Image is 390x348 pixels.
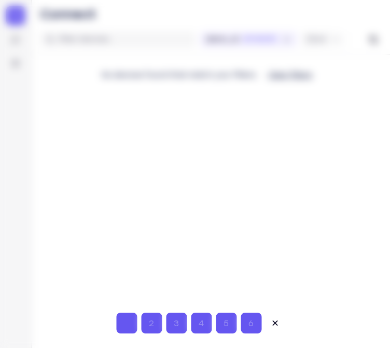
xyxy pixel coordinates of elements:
input: Code entry digit 5 [216,313,236,333]
input: Code entry digit 3 [166,313,187,333]
input: Code entry digit 1 [116,313,137,333]
input: Code entry digit 2 [141,313,162,333]
input: Code entry digit 4 [191,313,212,333]
input: Code entry digit 6 [241,313,261,333]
